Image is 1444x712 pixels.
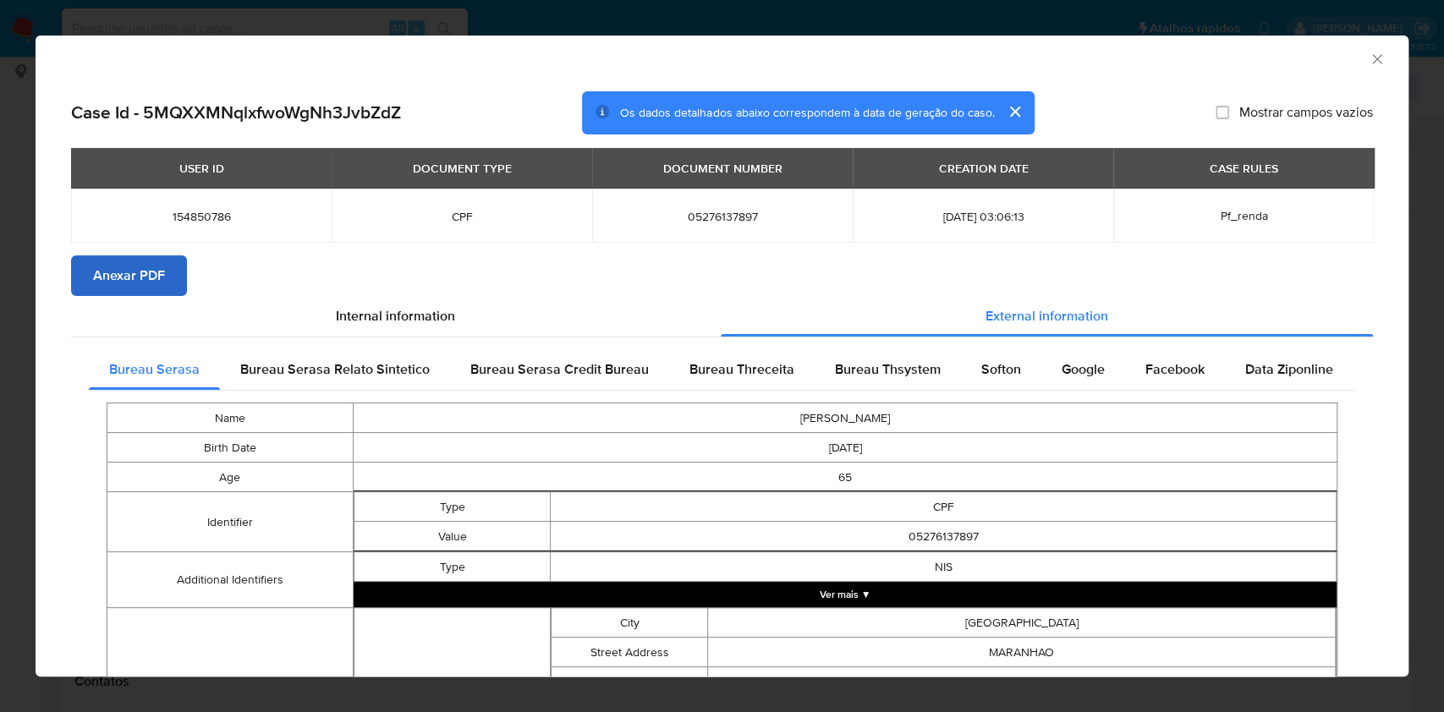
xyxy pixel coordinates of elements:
td: MARANHAO [708,638,1336,667]
span: 05276137897 [612,209,832,224]
button: cerrar [994,91,1035,132]
span: CPF [352,209,572,224]
div: CREATION DATE [928,154,1038,183]
button: Expand array [354,582,1337,607]
h2: Case Id - 5MQXXMNqlxfwoWgNh3JvbZdZ [71,101,401,123]
span: 154850786 [91,209,311,224]
td: Birth Date [107,433,354,463]
span: Mostrar campos vazios [1239,104,1373,121]
span: External information [986,306,1108,326]
span: Bureau Thsystem [835,359,941,379]
div: USER ID [169,154,234,183]
div: closure-recommendation-modal [36,36,1408,676]
td: [GEOGRAPHIC_DATA] [708,608,1336,638]
span: Bureau Serasa Credit Bureau [470,359,649,379]
td: [DATE] [353,433,1337,463]
span: Facebook [1145,359,1205,379]
button: Fechar a janela [1369,51,1384,66]
td: Additional Identifiers [107,552,354,608]
button: Anexar PDF [71,255,187,296]
td: CPF [551,492,1337,522]
span: Google [1062,359,1105,379]
span: Bureau Serasa [109,359,200,379]
td: 01240000 [708,667,1336,697]
div: CASE RULES [1200,154,1288,183]
span: Os dados detalhados abaixo correspondem à data de geração do caso. [620,104,994,121]
div: Detailed info [71,296,1373,337]
span: Data Ziponline [1245,359,1333,379]
td: 65 [353,463,1337,492]
td: City [552,608,708,638]
td: Age [107,463,354,492]
div: DOCUMENT TYPE [403,154,522,183]
td: Identifier [107,492,354,552]
td: Type [354,552,550,582]
td: Value [354,522,550,551]
span: Pf_renda [1220,207,1267,224]
span: Internal information [336,306,455,326]
span: [DATE] 03:06:13 [873,209,1093,224]
input: Mostrar campos vazios [1216,106,1229,119]
td: Name [107,403,354,433]
span: Bureau Threceita [689,359,794,379]
td: Postal Code [552,667,708,697]
div: DOCUMENT NUMBER [653,154,793,183]
td: [PERSON_NAME] [353,403,1337,433]
span: Softon [981,359,1021,379]
span: Bureau Serasa Relato Sintetico [240,359,430,379]
td: NIS [551,552,1337,582]
span: Anexar PDF [93,257,165,294]
div: Detailed external info [89,349,1355,390]
td: Street Address [552,638,708,667]
td: Type [354,492,550,522]
td: 05276137897 [551,522,1337,551]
